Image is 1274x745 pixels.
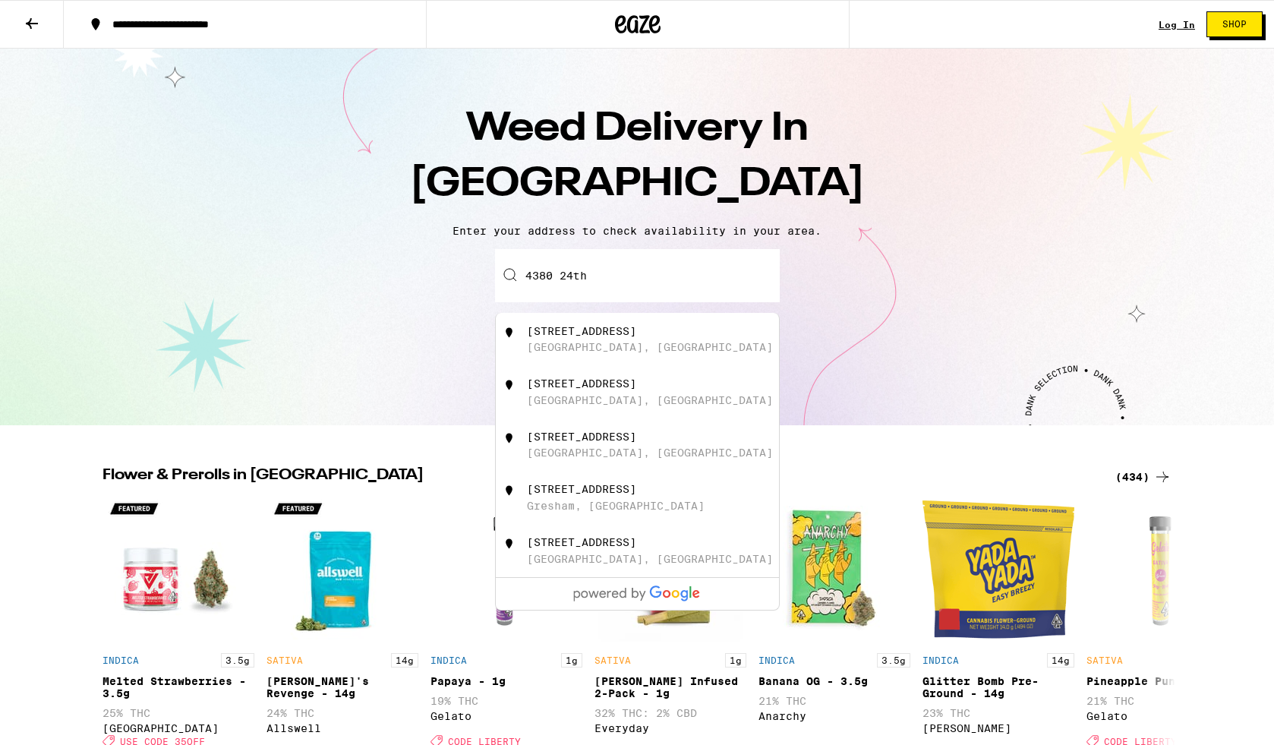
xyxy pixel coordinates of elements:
div: [GEOGRAPHIC_DATA], [GEOGRAPHIC_DATA] [527,553,773,565]
span: Shop [1222,20,1247,29]
p: 21% THC [1086,695,1238,707]
div: Gelato [430,710,582,722]
div: [STREET_ADDRESS] [527,377,636,390]
p: 3.5g [877,653,910,668]
div: [PERSON_NAME] [922,722,1074,734]
div: [PERSON_NAME]'s Revenge - 14g [266,675,418,699]
img: Gelato - Pineapple Punch - 1g [1086,494,1238,646]
p: SATIVA [1086,655,1123,665]
div: Glitter Bomb Pre-Ground - 14g [922,675,1074,699]
p: 21% THC [758,695,910,707]
p: 14g [1047,653,1074,668]
img: Yada Yada - Glitter Bomb Pre-Ground - 14g [922,494,1074,646]
p: INDICA [102,655,139,665]
p: INDICA [430,655,467,665]
div: Allswell [266,722,418,734]
div: Papaya - 1g [430,675,582,687]
span: Hi. Need any help? [9,11,109,23]
div: [GEOGRAPHIC_DATA], [GEOGRAPHIC_DATA] [527,447,773,459]
span: [GEOGRAPHIC_DATA] [410,165,865,204]
div: Melted Strawberries - 3.5g [102,675,254,699]
div: [STREET_ADDRESS] [527,325,636,337]
h1: Weed Delivery In [371,102,903,213]
img: 4380 24th Avenue Southeast [502,536,517,551]
img: Allswell - Jack's Revenge - 14g [266,494,418,646]
div: Gresham, [GEOGRAPHIC_DATA] [527,500,705,512]
div: Pineapple Punch - 1g [1086,675,1238,687]
img: Gelato - Papaya - 1g [430,494,582,646]
img: Anarchy - Banana OG - 3.5g [758,494,910,646]
p: 14g [391,653,418,668]
div: [STREET_ADDRESS] [527,536,636,548]
p: 25% THC [102,707,254,719]
img: 4380 24th Street [502,431,517,446]
p: 24% THC [266,707,418,719]
a: Log In [1159,20,1195,30]
p: 23% THC [922,707,1074,719]
p: INDICA [922,655,959,665]
h2: Flower & Prerolls in [GEOGRAPHIC_DATA] [102,468,1097,486]
div: [STREET_ADDRESS] [527,431,636,443]
img: 4380 Southeast 24th Drive [502,483,517,498]
p: 1g [725,653,746,668]
p: 3.5g [221,653,254,668]
a: (434) [1115,468,1172,486]
p: 1g [561,653,582,668]
img: 4380 24th Street [502,325,517,340]
p: INDICA [758,655,795,665]
p: 32% THC: 2% CBD [594,707,746,719]
div: [GEOGRAPHIC_DATA], [GEOGRAPHIC_DATA] [527,394,773,406]
p: SATIVA [594,655,631,665]
div: Banana OG - 3.5g [758,675,910,687]
div: Gelato [1086,710,1238,722]
img: 4380 24th Avenue [502,377,517,393]
div: [GEOGRAPHIC_DATA] [102,722,254,734]
a: Shop [1195,11,1274,37]
img: Ember Valley - Melted Strawberries - 3.5g [102,494,254,646]
div: Everyday [594,722,746,734]
p: SATIVA [266,655,303,665]
div: [STREET_ADDRESS] [527,483,636,495]
p: Enter your address to check availability in your area. [15,225,1259,237]
input: Enter your delivery address [495,249,780,302]
div: [PERSON_NAME] Infused 2-Pack - 1g [594,675,746,699]
p: 19% THC [430,695,582,707]
button: Shop [1206,11,1263,37]
div: Anarchy [758,710,910,722]
div: [GEOGRAPHIC_DATA], [GEOGRAPHIC_DATA] [527,341,773,353]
